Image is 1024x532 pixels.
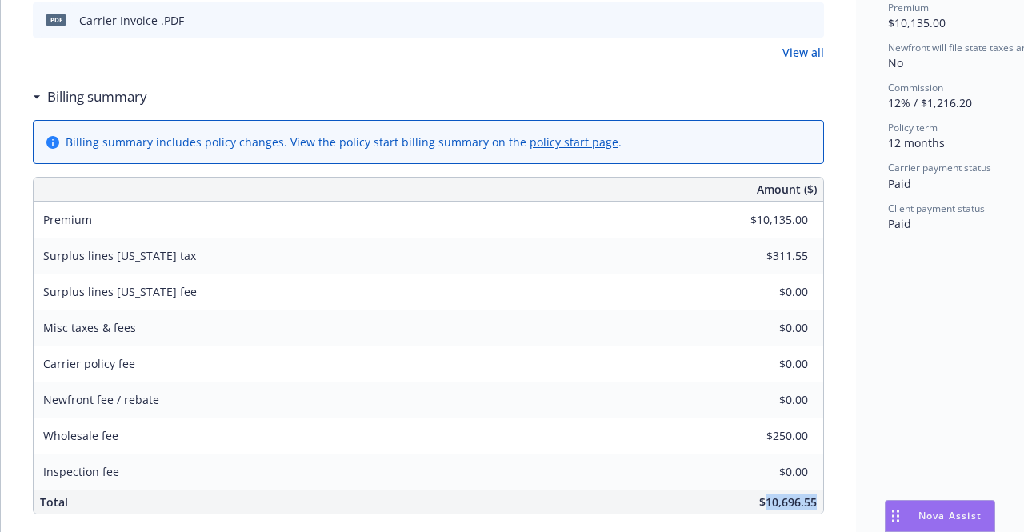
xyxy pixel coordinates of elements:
[66,134,622,150] div: Billing summary includes policy changes. View the policy start billing summary on the .
[43,356,135,371] span: Carrier policy fee
[43,212,92,227] span: Premium
[888,1,929,14] span: Premium
[47,86,147,107] h3: Billing summary
[530,134,618,150] a: policy start page
[43,464,119,479] span: Inspection fee
[888,15,946,30] span: $10,135.00
[714,280,818,304] input: 0.00
[886,501,906,531] div: Drag to move
[888,161,991,174] span: Carrier payment status
[33,86,147,107] div: Billing summary
[778,12,790,29] button: download file
[888,176,911,191] span: Paid
[888,216,911,231] span: Paid
[885,500,995,532] button: Nova Assist
[43,248,196,263] span: Surplus lines [US_STATE] tax
[714,424,818,448] input: 0.00
[757,181,817,198] span: Amount ($)
[79,12,184,29] div: Carrier Invoice .PDF
[714,460,818,484] input: 0.00
[918,509,982,522] span: Nova Assist
[782,44,824,61] a: View all
[888,121,938,134] span: Policy term
[888,202,985,215] span: Client payment status
[759,494,817,510] span: $10,696.55
[714,244,818,268] input: 0.00
[43,428,118,443] span: Wholesale fee
[888,135,945,150] span: 12 months
[803,12,818,29] button: preview file
[888,81,943,94] span: Commission
[46,14,66,26] span: PDF
[43,284,197,299] span: Surplus lines [US_STATE] fee
[714,352,818,376] input: 0.00
[888,95,972,110] span: 12% / $1,216.20
[714,208,818,232] input: 0.00
[43,320,136,335] span: Misc taxes & fees
[43,392,159,407] span: Newfront fee / rebate
[714,316,818,340] input: 0.00
[888,55,903,70] span: No
[714,388,818,412] input: 0.00
[40,494,68,510] span: Total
